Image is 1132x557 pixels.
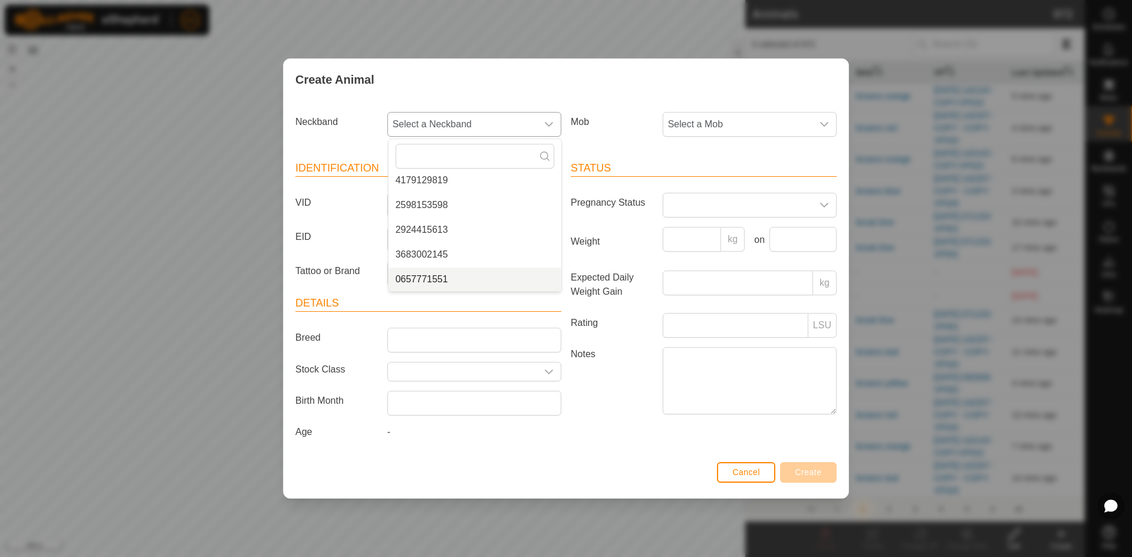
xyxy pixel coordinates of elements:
label: Stock Class [291,362,383,377]
span: Select a Mob [663,113,812,136]
label: Expected Daily Weight Gain [566,271,658,299]
p-inputgroup-addon: kg [813,271,837,295]
label: Birth Month [291,391,383,411]
span: 0657771551 [396,272,448,286]
span: Create [795,467,822,477]
label: Notes [566,347,658,414]
label: Rating [566,313,658,333]
li: 0657771551 [389,268,561,291]
div: dropdown trigger [812,193,836,217]
span: 2924415613 [396,223,448,237]
label: Age [291,425,383,439]
li: 4179129819 [389,169,561,192]
header: Status [571,160,837,177]
label: Breed [291,328,383,348]
span: Create Animal [295,71,374,88]
li: 2598153598 [389,193,561,217]
div: dropdown trigger [812,113,836,136]
label: Neckband [291,112,383,132]
p-inputgroup-addon: LSU [808,313,837,338]
p-inputgroup-addon: kg [721,227,745,252]
button: Create [780,462,837,483]
label: Weight [566,227,658,256]
label: Tattoo or Brand [291,261,383,281]
label: EID [291,227,383,247]
span: Select a Neckband [388,113,537,136]
span: 2598153598 [396,198,448,212]
div: dropdown trigger [537,113,561,136]
header: Identification [295,160,561,177]
button: Cancel [717,462,775,483]
label: on [749,233,765,247]
span: Cancel [732,467,760,477]
label: VID [291,193,383,213]
header: Details [295,295,561,312]
span: 3683002145 [396,248,448,262]
span: - [387,427,390,437]
label: Mob [566,112,658,132]
span: 4179129819 [396,173,448,187]
li: 3683002145 [389,243,561,266]
li: 2924415613 [389,218,561,242]
div: dropdown trigger [537,362,561,381]
label: Pregnancy Status [566,193,658,213]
